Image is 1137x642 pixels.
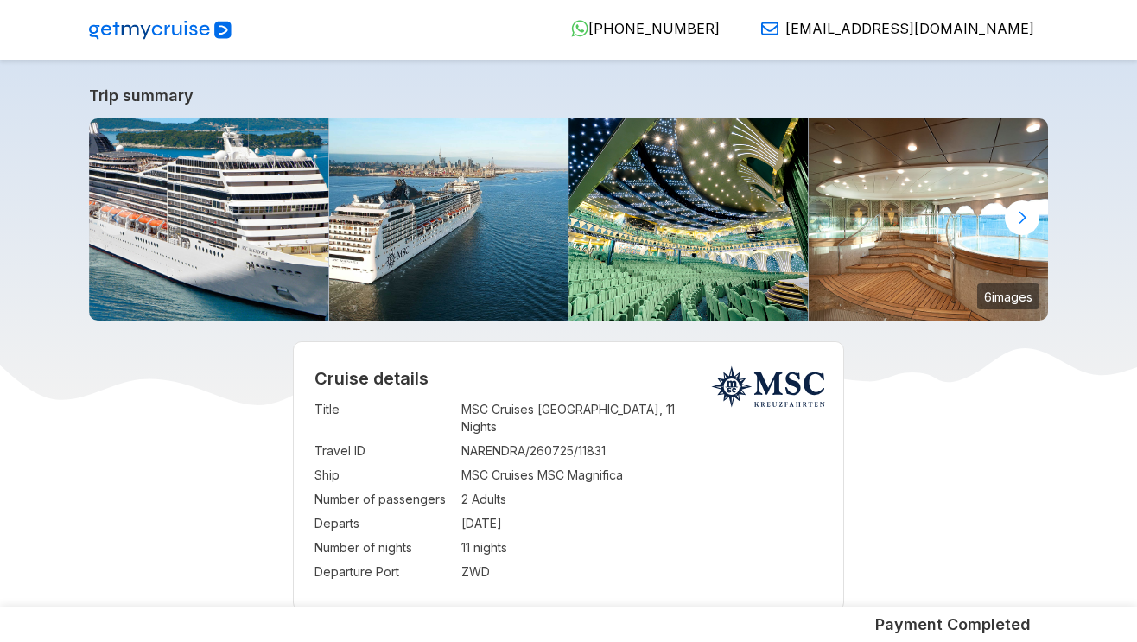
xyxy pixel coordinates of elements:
td: Travel ID [314,439,453,463]
img: what-to-know-about-msc-magnifica.jpg [89,118,329,321]
td: Number of nights [314,536,453,560]
span: [PHONE_NUMBER] [588,20,720,37]
td: 2 Adults [461,487,823,512]
img: WhatsApp [571,20,588,37]
td: [DATE] [461,512,823,536]
td: : [453,463,461,487]
td: NARENDRA/260725/11831 [461,439,823,463]
td: MSC Cruises MSC Magnifica [461,463,823,487]
td: Ship [314,463,453,487]
td: 11 nights [461,536,823,560]
td: Title [314,397,453,439]
td: Departs [314,512,453,536]
td: ZWD [461,560,823,584]
td: : [453,512,461,536]
td: : [453,560,461,584]
td: MSC Cruises [GEOGRAPHIC_DATA], 11 Nights [461,397,823,439]
small: 6 images [977,283,1039,309]
td: Number of passengers [314,487,453,512]
img: Email [761,20,778,37]
a: Trip summary [89,86,1048,105]
td: : [453,536,461,560]
td: : [453,439,461,463]
h5: Payment Completed [875,614,1031,635]
a: [EMAIL_ADDRESS][DOMAIN_NAME] [747,20,1034,37]
td: : [453,397,461,439]
td: : [453,487,461,512]
span: [EMAIL_ADDRESS][DOMAIN_NAME] [785,20,1034,37]
img: ma_public_area_entertainment_01.jpg [568,118,809,321]
h2: Cruise details [314,368,823,389]
a: [PHONE_NUMBER] [557,20,720,37]
td: Departure Port [314,560,453,584]
img: mapublicareafitnessrelax02.jpg [809,118,1049,321]
img: SLP_Hero_cMS-sMA.jpg [329,118,569,321]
